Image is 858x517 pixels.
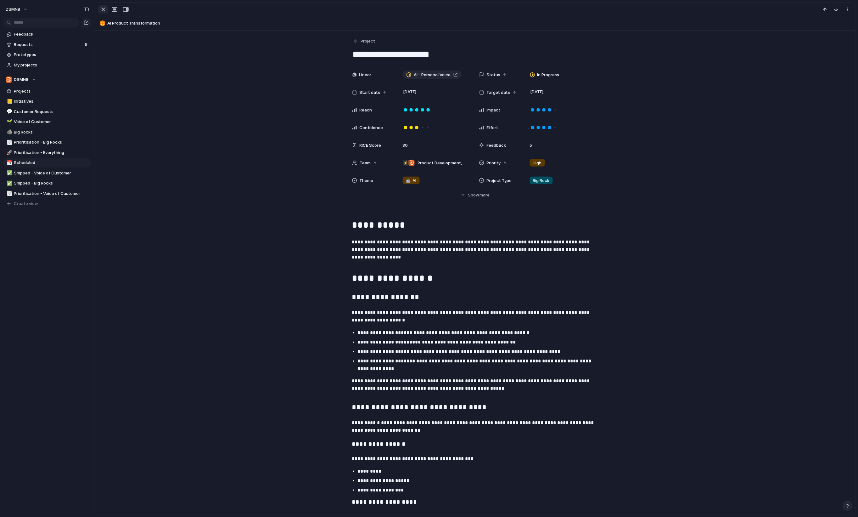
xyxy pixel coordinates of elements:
span: DSMN8 [14,77,29,83]
button: Project [351,37,377,46]
button: ✅ [6,180,12,186]
a: 📈Prioritisation - Voice of Customer [3,189,91,198]
button: DSMN8 [3,4,31,14]
a: Feedback [3,30,91,39]
span: [DATE] [529,88,546,96]
a: Requests5 [3,40,91,49]
a: 📈Prioritisation - Big Rocks [3,138,91,147]
button: DSMN8 [3,75,91,84]
span: Impact [487,107,501,113]
a: AI - Personal Voice [403,71,462,79]
span: Theme [360,178,373,184]
span: 30 [400,139,411,149]
span: In Progress [537,72,559,78]
span: Reach [360,107,372,113]
span: 5 [527,142,535,149]
span: Prototypes [14,52,89,58]
button: 💬 [6,109,12,115]
span: Shipped - Big Rocks [14,180,89,186]
span: Team [360,160,371,166]
a: My projects [3,60,91,70]
span: AI Product Transformation [107,20,853,26]
div: ✅ [7,169,11,177]
span: Scheduled [14,160,89,166]
a: 🌱Voice of Customer [3,117,91,127]
span: Create view [14,201,38,207]
a: 🚀Prioritisation - Everything [3,148,91,157]
div: 📈 [7,139,11,146]
span: Product Development , DSMN8 [418,160,466,166]
button: 🪨 [6,129,12,135]
span: Confidence [360,125,383,131]
span: Status [487,72,501,78]
a: Prototypes [3,50,91,60]
button: 📈 [6,139,12,145]
div: 💬 [7,108,11,115]
span: My projects [14,62,89,68]
a: ✅Shipped - Voice of Customer [3,168,91,178]
span: Voice of Customer [14,119,89,125]
div: 📒 [7,98,11,105]
span: Feedback [14,31,89,37]
span: DSMN8 [6,6,20,13]
span: Customer Requests [14,109,89,115]
span: Projects [14,88,89,94]
button: Create view [3,199,91,208]
button: 📅 [6,160,12,166]
div: 📅 [7,159,11,167]
span: Big Rock [533,178,550,184]
span: Prioritisation - Everything [14,150,89,156]
div: 🪨 [7,128,11,136]
span: RICE Score [360,142,381,149]
span: High [533,160,542,166]
span: 5 [85,42,89,48]
div: ✅ [7,180,11,187]
span: Project [361,38,375,44]
span: AI [406,178,417,184]
div: ⚡ [403,160,409,166]
a: Projects [3,87,91,96]
span: [DATE] [402,88,418,96]
button: 📈 [6,190,12,197]
a: 💬Customer Requests [3,107,91,116]
button: Showmore [352,189,599,201]
span: Show [468,192,479,198]
button: 🌱 [6,119,12,125]
button: AI Product Transformation [98,18,853,28]
span: Feedback [487,142,506,149]
a: 📅Scheduled [3,158,91,168]
span: Prioritisation - Voice of Customer [14,190,89,197]
span: Priority [487,160,501,166]
span: Prioritisation - Big Rocks [14,139,89,145]
div: 📈 [7,190,11,197]
span: Target date [487,89,511,96]
span: more [479,192,490,198]
span: Requests [14,42,83,48]
span: Effort [487,125,498,131]
span: Linear [359,72,372,78]
span: Big Rocks [14,129,89,135]
span: Shipped - Voice of Customer [14,170,89,176]
button: 📒 [6,98,12,105]
a: 🪨Big Rocks [3,128,91,137]
button: 🚀 [6,150,12,156]
span: 🤖 [406,178,411,183]
button: ✅ [6,170,12,176]
a: ✅Shipped - Big Rocks [3,179,91,188]
span: AI - Personal Voice [414,72,451,78]
div: 🚀 [7,149,11,156]
a: 📒Initiatives [3,97,91,106]
span: Project Type [487,178,512,184]
span: Initiatives [14,98,89,105]
span: Start date [360,89,381,96]
div: 🌱 [7,118,11,126]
